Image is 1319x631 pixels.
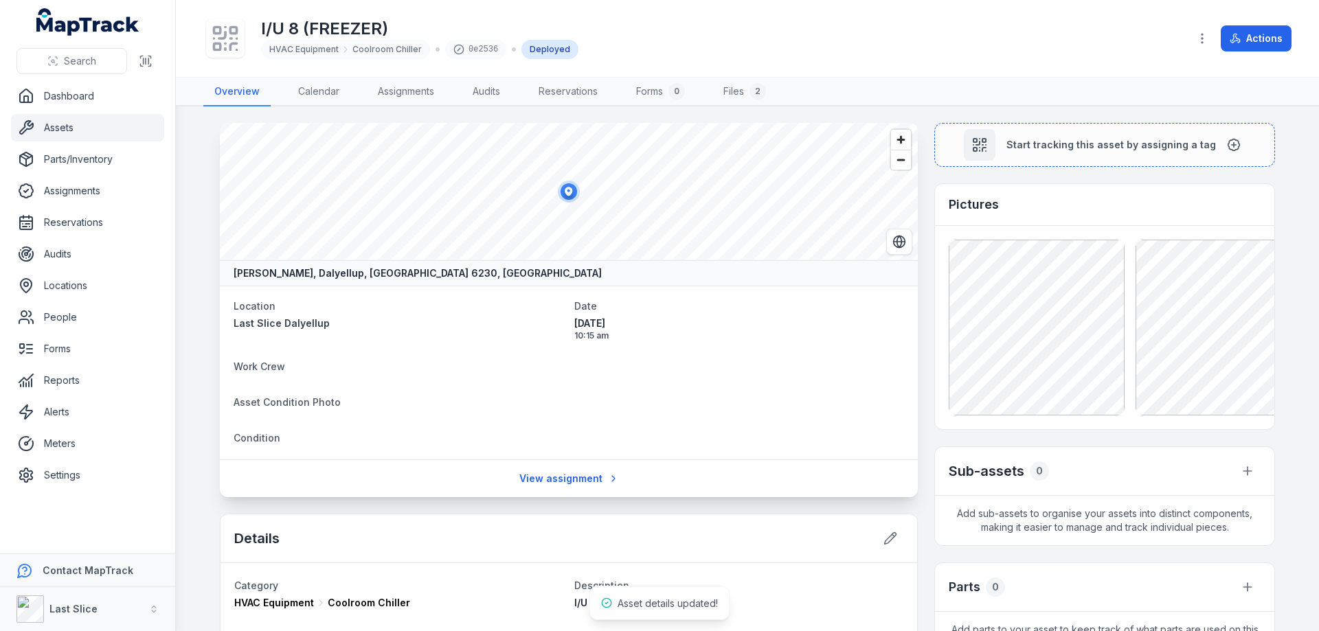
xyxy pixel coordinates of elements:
[11,335,164,363] a: Forms
[949,195,999,214] h3: Pictures
[234,432,280,444] span: Condition
[43,564,133,576] strong: Contact MapTrack
[668,83,685,100] div: 0
[574,317,904,341] time: 14/10/2025, 10:15:32 am
[234,360,285,372] span: Work Crew
[949,461,1024,481] h2: Sub-assets
[1006,138,1216,152] span: Start tracking this asset by assigning a tag
[574,597,647,608] span: I/U 8 (FREEZER)
[367,78,445,106] a: Assignments
[1221,25,1292,51] button: Actions
[986,577,1005,597] div: 0
[234,317,563,330] a: Last Slice Dalyellup
[574,300,597,312] span: Date
[1030,461,1049,481] div: 0
[11,114,164,141] a: Assets
[574,580,629,591] span: Description
[949,577,980,597] h3: Parts
[886,229,912,255] button: Switch to Satellite View
[618,597,718,609] span: Asset details updated!
[16,48,127,74] button: Search
[234,529,280,548] h2: Details
[11,272,164,299] a: Locations
[328,596,410,610] span: Coolroom Chiller
[11,146,164,173] a: Parts/Inventory
[11,367,164,394] a: Reports
[11,209,164,236] a: Reservations
[234,396,341,408] span: Asset Condition Photo
[64,54,96,68] span: Search
[261,18,578,40] h1: I/U 8 (FREEZER)
[11,82,164,110] a: Dashboard
[521,40,578,59] div: Deployed
[891,130,911,150] button: Zoom in
[749,83,766,100] div: 2
[49,603,98,615] strong: Last Slice
[935,496,1274,545] span: Add sub-assets to organise your assets into distinct components, making it easier to manage and t...
[445,40,506,59] div: 0e2536
[269,44,339,55] span: HVAC Equipment
[234,317,330,329] span: Last Slice Dalyellup
[234,596,314,610] span: HVAC Equipment
[11,177,164,205] a: Assignments
[11,430,164,457] a: Meters
[234,580,278,591] span: Category
[712,78,777,106] a: Files2
[574,317,904,330] span: [DATE]
[11,303,164,331] a: People
[625,78,696,106] a: Forms0
[287,78,350,106] a: Calendar
[352,44,422,55] span: Coolroom Chiller
[36,8,139,36] a: MapTrack
[220,123,918,260] canvas: Map
[234,300,275,312] span: Location
[462,78,511,106] a: Audits
[510,466,628,492] a: View assignment
[891,150,911,170] button: Zoom out
[11,240,164,268] a: Audits
[528,78,609,106] a: Reservations
[203,78,271,106] a: Overview
[11,398,164,426] a: Alerts
[574,330,904,341] span: 10:15 am
[234,266,602,280] strong: [PERSON_NAME], Dalyellup, [GEOGRAPHIC_DATA] 6230, [GEOGRAPHIC_DATA]
[11,461,164,489] a: Settings
[934,123,1275,167] button: Start tracking this asset by assigning a tag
